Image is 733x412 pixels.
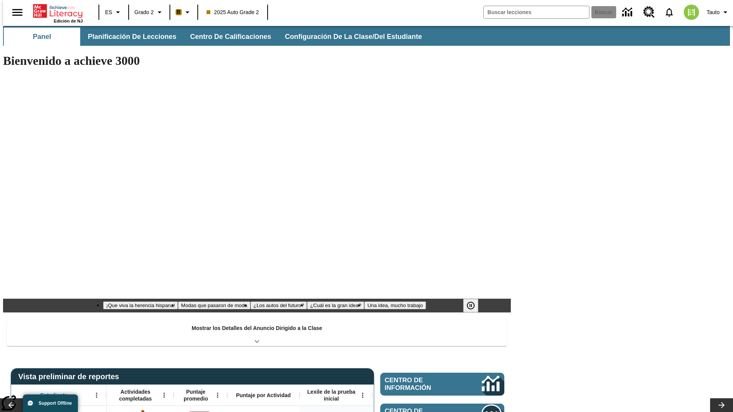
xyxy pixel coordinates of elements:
[704,5,733,19] button: Perfil/Configuración
[102,5,126,19] button: Lenguaje: ES, Selecciona un idioma
[679,2,704,22] button: Escoja un nuevo avatar
[279,27,428,46] button: Configuración de la clase/del estudiante
[207,8,259,16] span: 2025 Auto Grade 2
[33,3,83,19] a: Portada
[618,2,639,23] a: Centro de información
[3,54,511,68] h1: Bienvenido a achieve 3000
[285,32,422,41] span: Configuración de la clase/del estudiante
[40,392,68,399] span: Estudiante
[212,389,223,401] button: Abrir menú
[385,377,456,392] span: Centro de información
[54,19,83,23] span: Edición de NJ
[33,3,83,23] div: Portada
[380,373,504,396] a: Centro de información
[236,392,291,399] span: Puntaje por Actividad
[364,301,426,309] button: Diapositiva 5 Una idea, mucho trabajo
[7,320,507,346] div: Mostrar los Detalles del Anuncio Dirigido a la Clase
[4,27,80,46] button: Panel
[250,301,307,309] button: Diapositiva 3 ¿Los autos del futuro?
[82,27,182,46] button: Planificación de lecciones
[357,389,368,401] button: Abrir menú
[484,6,589,18] input: Buscar campo
[463,299,486,312] div: Pausar
[134,8,154,16] span: Grado 2
[110,388,161,402] span: Actividades completadas
[192,324,322,332] p: Mostrar los Detalles del Anuncio Dirigido a la Clase
[105,8,112,16] span: ES
[39,401,72,406] span: Support Offline
[3,27,429,46] div: Subbarra de navegación
[178,388,214,402] span: Puntaje promedio
[463,299,478,312] button: Pausar
[173,5,195,19] button: Boost El color de la clase es anaranjado claro. Cambiar el color de la clase.
[184,27,277,46] button: Centro de calificaciones
[3,26,730,46] div: Subbarra de navegación
[177,7,181,17] span: B
[103,301,178,309] button: Diapositiva 1 ¡Que viva la herencia hispana!
[23,394,78,412] button: Support Offline
[710,398,733,412] button: Carrusel de lecciones, seguir
[639,2,659,23] a: Centro de recursos, Se abrirá en una pestaña nueva.
[3,6,111,13] body: Máximo 600 caracteres Presiona Escape para desactivar la barra de herramientas Presiona Alt + F10...
[6,1,29,24] button: Abrir el menú lateral
[158,389,170,401] button: Abrir menú
[190,32,271,41] span: Centro de calificaciones
[131,5,167,19] button: Grado: Grado 2, Elige un grado
[91,389,102,401] button: Abrir menú
[684,5,699,20] img: avatar image
[707,8,720,16] span: Tauto
[307,301,364,309] button: Diapositiva 4 ¿Cuál es la gran idea?
[33,32,51,41] span: Panel
[178,301,250,309] button: Diapositiva 2 Modas que pasaron de moda
[88,32,176,41] span: Planificación de lecciones
[304,388,359,402] span: Lexile de la prueba inicial
[18,372,123,381] span: Vista preliminar de reportes
[659,2,679,22] a: Notificaciones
